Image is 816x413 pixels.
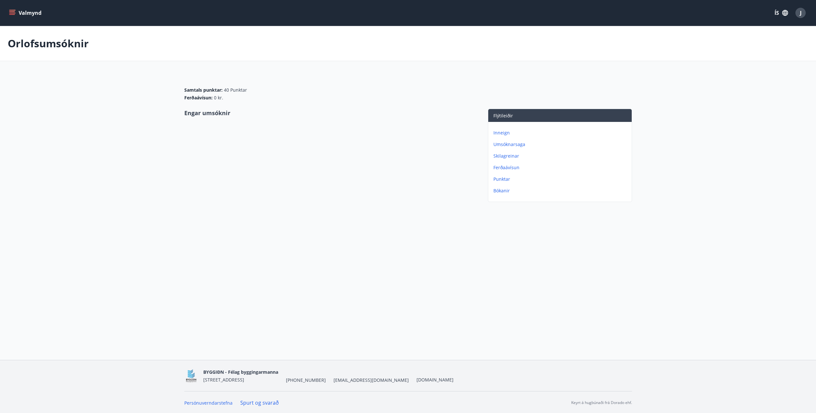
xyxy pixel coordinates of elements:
p: Punktar [493,176,629,182]
a: [DOMAIN_NAME] [417,377,454,383]
span: [PHONE_NUMBER] [286,377,326,383]
span: 40 Punktar [224,87,247,93]
p: Skilagreinar [493,153,629,159]
button: J [793,5,808,21]
span: 0 kr. [214,95,223,101]
span: Engar umsóknir [184,109,230,117]
span: [STREET_ADDRESS] [203,377,244,383]
p: Orlofsumsóknir [8,36,89,50]
a: Spurt og svarað [240,399,279,406]
p: Umsóknarsaga [493,141,629,148]
span: Samtals punktar : [184,87,223,93]
a: Persónuverndarstefna [184,400,233,406]
button: ÍS [771,7,792,19]
span: J [800,9,802,16]
img: BKlGVmlTW1Qrz68WFGMFQUcXHWdQd7yePWMkvn3i.png [184,369,198,383]
p: Keyrt á hugbúnaði frá Dorado ehf. [571,400,632,406]
span: Flýtileiðir [493,113,513,119]
p: Bókanir [493,188,629,194]
span: Ferðaávísun : [184,95,213,101]
span: BYGGIÐN - Félag byggingarmanna [203,369,278,375]
p: Inneign [493,130,629,136]
span: [EMAIL_ADDRESS][DOMAIN_NAME] [334,377,409,383]
button: menu [8,7,44,19]
p: Ferðaávísun [493,164,629,171]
